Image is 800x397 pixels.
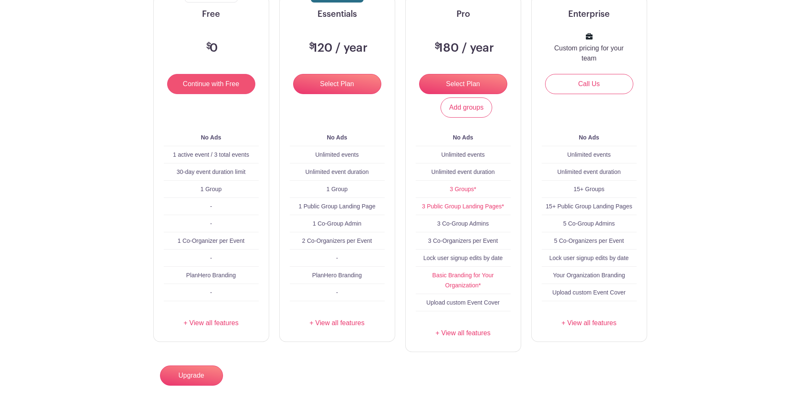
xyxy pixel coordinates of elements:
[315,151,359,158] span: Unlimited events
[201,134,221,141] b: No Ads
[176,168,245,175] span: 30-day event duration limit
[422,203,504,210] a: 3 Public Group Landing Pages*
[167,74,255,94] input: Continue with Free
[312,272,362,279] span: PlanHero Branding
[416,328,511,338] a: + View all features
[210,255,212,261] span: -
[426,299,499,306] span: Upload custom Event Cover
[554,237,624,244] span: 5 Co-Organizers per Event
[435,42,440,50] span: $
[204,41,218,55] h3: 0
[290,9,385,19] h5: Essentials
[305,168,369,175] span: Unlimited event duration
[160,365,223,386] a: Upgrade
[173,151,249,158] span: 1 active event / 3 total events
[302,237,372,244] span: 2 Co-Organizers per Event
[450,186,476,192] a: 3 Groups*
[210,220,212,227] span: -
[313,220,362,227] span: 1 Co-Group Admin
[552,43,627,63] p: Custom pricing for your team
[327,134,347,141] b: No Ads
[423,255,503,261] span: Lock user signup edits by date
[164,318,259,328] a: + View all features
[336,289,338,296] span: -
[549,255,629,261] span: Lock user signup edits by date
[441,97,493,118] a: Add groups
[546,203,632,210] span: 15+ Public Group Landing Pages
[186,272,236,279] span: PlanHero Branding
[326,186,348,192] span: 1 Group
[299,203,375,210] span: 1 Public Group Landing Page
[164,9,259,19] h5: Free
[437,220,489,227] span: 3 Co-Group Admins
[416,9,511,19] h5: Pro
[542,9,637,19] h5: Enterprise
[552,289,625,296] span: Upload custom Event Cover
[542,318,637,328] a: + View all features
[453,134,473,141] b: No Ads
[574,186,605,192] span: 15+ Groups
[433,41,494,55] h3: 180 / year
[307,41,367,55] h3: 120 / year
[206,42,212,50] span: $
[293,74,381,94] input: Select Plan
[557,168,621,175] span: Unlimited event duration
[431,168,495,175] span: Unlimited event duration
[210,203,212,210] span: -
[563,220,615,227] span: 5 Co-Group Admins
[432,272,493,289] a: Basic Branding for Your Organization*
[290,318,385,328] a: + View all features
[441,151,485,158] span: Unlimited events
[336,255,338,261] span: -
[200,186,222,192] span: 1 Group
[210,289,212,296] span: -
[309,42,315,50] span: $
[567,151,611,158] span: Unlimited events
[553,272,625,279] span: Your Organization Branding
[419,74,507,94] input: Select Plan
[545,74,633,94] a: Call Us
[178,237,245,244] span: 1 Co-Organizer per Event
[428,237,498,244] span: 3 Co-Organizers per Event
[579,134,599,141] b: No Ads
